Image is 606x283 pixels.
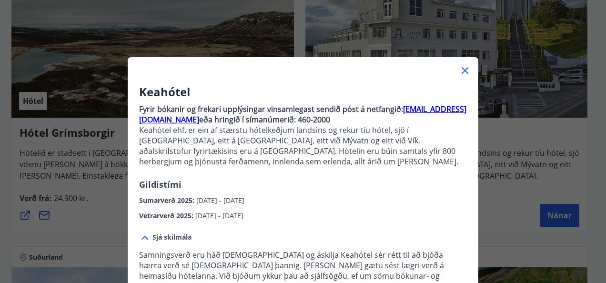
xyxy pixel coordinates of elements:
strong: eða hringið í símanúmerið: 460-2000 [199,114,330,125]
span: [DATE] - [DATE] [196,196,244,205]
span: Sjá skilmála [152,232,192,242]
h3: Keahótel [139,84,467,100]
span: Gildistími [139,179,182,190]
span: [DATE] - [DATE] [195,211,243,220]
strong: Fyrir bókanir og frekari upplýsingar vinsamlegast sendið póst á netfangið: [139,104,403,114]
span: Vetrarverð 2025 : [139,211,195,220]
p: Keahótel ehf. er ein af stærstu hótelkeðjum landsins og rekur tíu hótel, sjö í [GEOGRAPHIC_DATA],... [139,125,467,167]
a: [EMAIL_ADDRESS][DOMAIN_NAME] [139,104,466,125]
span: Sumarverð 2025 : [139,196,196,205]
